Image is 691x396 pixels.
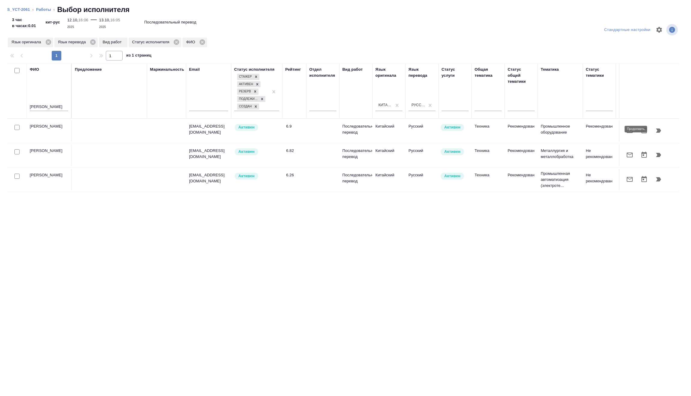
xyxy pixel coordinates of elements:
div: Email [189,67,200,73]
li: ‹ [54,7,55,13]
td: Техника [472,145,505,166]
td: Китайский [372,145,405,166]
div: 6.26 [286,172,303,178]
p: 12.10, [67,18,78,22]
button: Отправить предложение о работе [622,148,637,162]
div: Тематика [541,67,559,73]
p: [EMAIL_ADDRESS][DOMAIN_NAME] [189,123,228,135]
p: Статус исполнителя [132,39,172,45]
p: [EMAIL_ADDRESS][DOMAIN_NAME] [189,172,228,184]
p: 16:06 [78,18,88,22]
td: 0 [616,120,637,141]
input: Выбери исполнителей, чтобы отправить приглашение на работу [14,174,20,179]
td: Техника [472,169,505,190]
div: Рейтинг [285,67,301,73]
td: Китайский [372,169,405,190]
p: Последовательный перевод [342,172,369,184]
td: [PERSON_NAME] [27,145,72,166]
p: Последовательный перевод [144,19,196,25]
p: 13.10, [99,18,110,22]
td: [PERSON_NAME] [27,120,72,141]
li: ‹ [32,7,34,13]
div: Язык перевода [54,38,98,47]
div: Создан [237,104,252,110]
div: Статус общей тематики [508,67,535,85]
td: Русский [405,120,439,141]
div: Статус исполнителя [234,67,274,73]
div: — [91,14,97,30]
td: Рекомендован [505,145,538,166]
button: Открыть календарь загрузки [637,148,651,162]
p: 16:05 [110,18,120,22]
div: Общая тематика [475,67,502,79]
div: Язык оригинала [8,38,53,47]
p: Язык оригинала [11,39,43,45]
div: split button [603,25,652,35]
p: ФИО [186,39,197,45]
p: Язык перевода [58,39,88,45]
a: S_YCT-2061 [7,7,30,12]
div: Язык перевода [408,67,436,79]
p: [EMAIL_ADDRESS][DOMAIN_NAME] [189,148,228,160]
td: Не рекомендован [583,169,616,190]
td: Техника [472,120,505,141]
div: Предложение [75,67,102,73]
input: Выбери исполнителей, чтобы отправить приглашение на работу [14,125,20,130]
div: Рядовой исполнитель: назначай с учетом рейтинга [234,123,279,131]
span: Настроить таблицу [652,23,666,37]
button: Продолжить [651,148,666,162]
div: Русский [411,103,425,108]
p: Вид работ [102,39,124,45]
td: Китайский [372,120,405,141]
div: Отдел исполнителя [309,67,336,79]
div: Статус исполнителя [129,38,182,47]
p: Промышленная автоматизация (электроте... [541,171,580,189]
nav: breadcrumb [7,5,684,14]
td: Не рекомендован [583,145,616,166]
p: Активен [444,124,460,130]
p: Промышленное оборудование [541,123,580,135]
td: Рекомендован [505,120,538,141]
div: Стажер, Активен, Резерв, Подлежит внедрению, Создан [237,73,260,81]
div: 6.82 [286,148,303,154]
div: ФИО [182,38,207,47]
div: Резерв [237,88,252,95]
button: Открыть календарь загрузки [637,172,651,187]
p: 3 час [12,17,36,23]
p: Активен [444,149,460,155]
span: Посмотреть информацию [666,24,679,36]
p: Активен [238,124,255,130]
input: Выбери исполнителей, чтобы отправить приглашение на работу [14,149,20,154]
p: Активен [238,149,255,155]
p: Активен [238,173,255,179]
div: Вид работ [342,67,363,73]
div: Стажер, Активен, Резерв, Подлежит внедрению, Создан [237,103,260,110]
p: Последовательный перевод [342,148,369,160]
div: Стажер, Активен, Резерв, Подлежит внедрению, Создан [237,81,261,88]
p: Активен [444,173,460,179]
div: Китайский [378,103,392,108]
div: ФИО [30,67,39,73]
td: [PERSON_NAME] [27,169,72,190]
div: Рядовой исполнитель: назначай с учетом рейтинга [234,172,279,180]
div: 6.9 [286,123,303,129]
button: Отправить предложение о работе [622,172,637,187]
a: Работы [36,7,51,12]
button: Отправить предложение о работе [622,123,637,138]
div: Статус услуги [442,67,469,79]
div: Язык оригинала [375,67,402,79]
td: Рекомендован [505,169,538,190]
td: Русский [405,169,439,190]
p: Последовательный перевод [342,123,369,135]
button: Открыть календарь загрузки [637,123,651,138]
span: из 1 страниц [126,52,151,60]
p: Металлургия и металлобработка [541,148,580,160]
div: Стажер [237,74,253,80]
div: Активен [237,81,254,88]
div: Стажер, Активен, Резерв, Подлежит внедрению, Создан [237,88,259,95]
td: Русский [405,145,439,166]
div: Стажер, Активен, Резерв, Подлежит внедрению, Создан [237,95,266,103]
div: Маржинальность [150,67,184,73]
button: Продолжить [651,172,666,187]
div: Статус тематики [586,67,613,79]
